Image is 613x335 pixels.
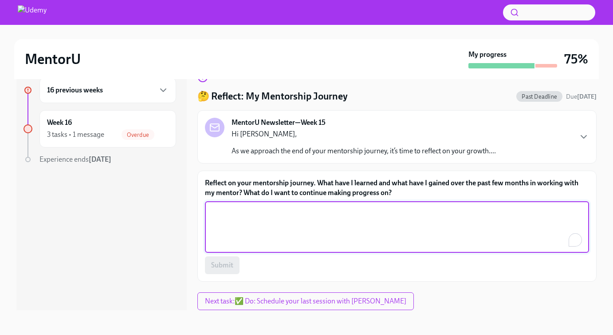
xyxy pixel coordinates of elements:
[205,297,406,306] span: Next task : ✅ Do: Schedule your last session with [PERSON_NAME]
[39,155,111,164] span: Experience ends
[205,178,589,198] label: Reflect on your mentorship journey. What have I learned and what have I gained over the past few ...
[18,5,47,20] img: Udemy
[232,118,326,128] strong: MentorU Newsletter—Week 15
[516,93,562,100] span: Past Deadline
[47,118,72,128] h6: Week 16
[468,50,507,60] strong: My progress
[122,132,154,138] span: Overdue
[210,206,584,248] textarea: To enrich screen reader interactions, please activate Accessibility in Grammarly extension settings
[232,129,496,139] p: Hi [PERSON_NAME],
[197,90,348,103] h4: 🤔 Reflect: My Mentorship Journey
[39,77,176,103] div: 16 previous weeks
[24,110,176,148] a: Week 163 tasks • 1 messageOverdue
[566,92,597,101] span: September 5th, 2025 21:00
[577,93,597,100] strong: [DATE]
[232,146,496,156] p: As we approach the end of your mentorship journey, it’s time to reflect on your growth....
[47,85,103,95] h6: 16 previous weeks
[564,51,588,67] h3: 75%
[89,155,111,164] strong: [DATE]
[197,292,414,310] button: Next task:✅ Do: Schedule your last session with [PERSON_NAME]
[25,50,81,68] h2: MentorU
[47,130,104,140] div: 3 tasks • 1 message
[566,93,597,100] span: Due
